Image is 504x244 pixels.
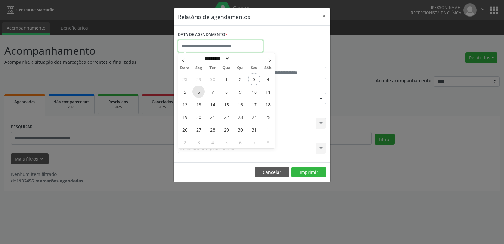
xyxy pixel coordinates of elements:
[230,55,251,62] input: Year
[233,66,247,70] span: Qui
[192,73,205,85] span: Setembro 29, 2025
[291,167,326,178] button: Imprimir
[206,111,219,123] span: Outubro 21, 2025
[179,86,191,98] span: Outubro 5, 2025
[220,66,233,70] span: Qua
[248,98,260,110] span: Outubro 17, 2025
[234,111,246,123] span: Outubro 23, 2025
[179,136,191,148] span: Novembro 2, 2025
[220,86,232,98] span: Outubro 8, 2025
[202,55,230,62] select: Month
[255,167,289,178] button: Cancelar
[178,30,227,40] label: DATA DE AGENDAMENTO
[262,123,274,136] span: Novembro 1, 2025
[262,111,274,123] span: Outubro 25, 2025
[206,86,219,98] span: Outubro 7, 2025
[248,73,260,85] span: Outubro 3, 2025
[234,86,246,98] span: Outubro 9, 2025
[248,111,260,123] span: Outubro 24, 2025
[262,86,274,98] span: Outubro 11, 2025
[206,98,219,110] span: Outubro 14, 2025
[192,66,206,70] span: Seg
[262,73,274,85] span: Outubro 4, 2025
[248,123,260,136] span: Outubro 31, 2025
[220,73,232,85] span: Outubro 1, 2025
[192,98,205,110] span: Outubro 13, 2025
[206,66,220,70] span: Ter
[262,98,274,110] span: Outubro 18, 2025
[247,66,261,70] span: Sex
[220,136,232,148] span: Novembro 5, 2025
[206,73,219,85] span: Setembro 30, 2025
[192,111,205,123] span: Outubro 20, 2025
[220,123,232,136] span: Outubro 29, 2025
[206,136,219,148] span: Novembro 4, 2025
[179,111,191,123] span: Outubro 19, 2025
[248,136,260,148] span: Novembro 7, 2025
[234,98,246,110] span: Outubro 16, 2025
[220,98,232,110] span: Outubro 15, 2025
[318,8,330,24] button: Close
[179,98,191,110] span: Outubro 12, 2025
[248,86,260,98] span: Outubro 10, 2025
[192,86,205,98] span: Outubro 6, 2025
[178,13,250,21] h5: Relatório de agendamentos
[234,123,246,136] span: Outubro 30, 2025
[179,73,191,85] span: Setembro 28, 2025
[254,57,326,67] label: ATÉ
[234,136,246,148] span: Novembro 6, 2025
[192,123,205,136] span: Outubro 27, 2025
[206,123,219,136] span: Outubro 28, 2025
[179,123,191,136] span: Outubro 26, 2025
[178,66,192,70] span: Dom
[262,136,274,148] span: Novembro 8, 2025
[192,136,205,148] span: Novembro 3, 2025
[220,111,232,123] span: Outubro 22, 2025
[261,66,275,70] span: Sáb
[234,73,246,85] span: Outubro 2, 2025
